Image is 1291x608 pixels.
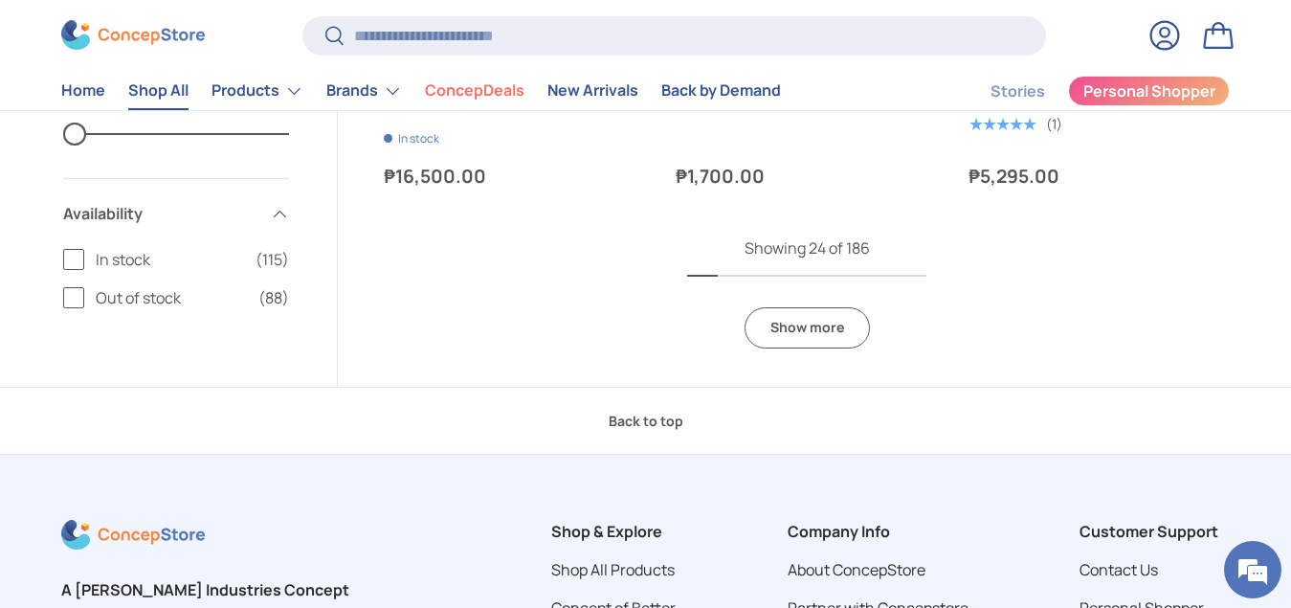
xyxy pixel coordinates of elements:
[111,182,264,375] span: We're online!
[258,287,289,310] span: (88)
[61,21,205,51] img: ConcepStore
[63,203,258,226] span: Availability
[63,180,289,249] summary: Availability
[100,107,322,132] div: Chat with us now
[10,405,365,472] textarea: Type your message and hit 'Enter'
[96,249,244,272] span: In stock
[551,559,675,580] a: Shop All Products
[61,72,781,110] nav: Primary
[991,73,1045,110] a: Stories
[61,578,440,601] h2: A [PERSON_NAME] Industries Concept
[788,559,925,580] a: About ConcepStore
[1083,84,1215,100] span: Personal Shopper
[547,73,638,110] a: New Arrivals
[200,72,315,110] summary: Products
[425,73,524,110] a: ConcepDeals
[61,73,105,110] a: Home
[315,72,413,110] summary: Brands
[256,249,289,272] span: (115)
[384,236,1230,349] nav: Pagination
[661,73,781,110] a: Back by Demand
[1068,76,1230,106] a: Personal Shopper
[96,287,247,310] span: Out of stock
[745,237,870,259] span: Showing 24 of 186
[945,72,1230,110] nav: Secondary
[745,307,870,349] a: Show more
[128,73,189,110] a: Shop All
[1080,559,1158,580] a: Contact Us
[314,10,360,56] div: Minimize live chat window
